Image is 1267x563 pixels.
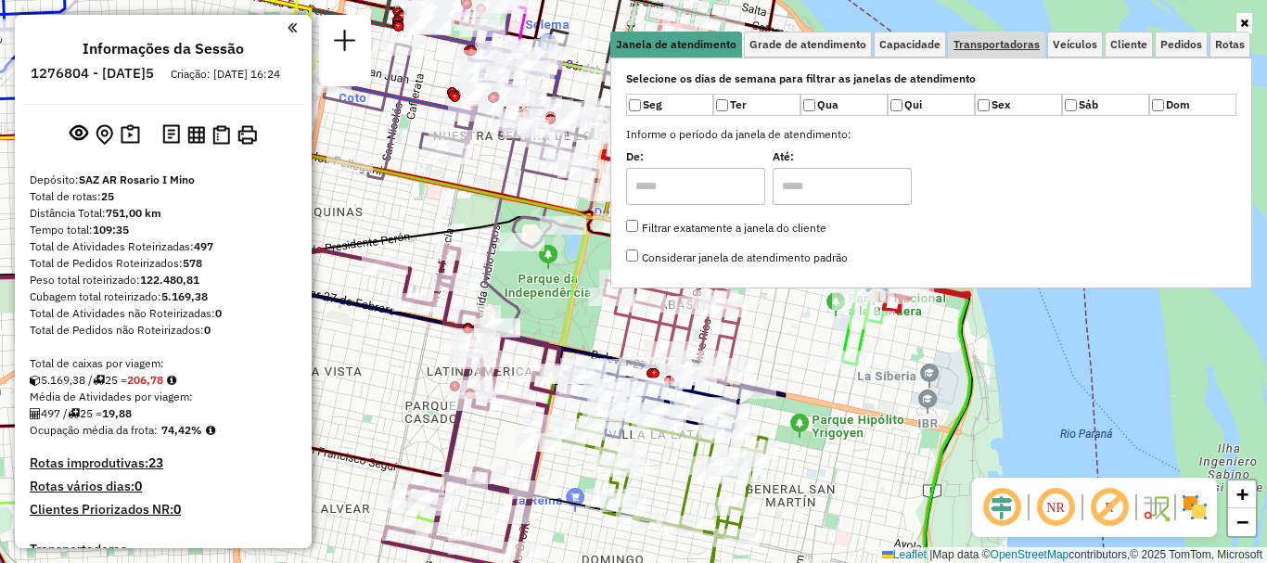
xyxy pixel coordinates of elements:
[30,375,41,386] i: Cubagem total roteirizado
[30,322,297,339] div: Total de Pedidos não Roteirizados:
[92,121,117,149] button: Centralizar mapa no depósito ou ponto de apoio
[1180,493,1209,522] img: Exibir/Ocultar setores
[1053,39,1097,50] span: Veículos
[890,99,902,111] input: Qui
[773,148,919,165] label: Até:
[626,220,638,232] input: Filtrar exatamente a janela do cliente
[148,454,163,471] strong: 23
[326,22,364,64] a: Nova sessão e pesquisa
[1160,39,1202,50] span: Pedidos
[1228,480,1256,508] a: Zoom in
[161,289,208,303] strong: 5.169,38
[1215,39,1245,50] span: Rotas
[616,39,736,50] span: Janela de atendimento
[102,406,132,420] strong: 19,88
[68,408,80,419] i: Total de rotas
[30,408,41,419] i: Total de Atividades
[626,250,848,266] label: Considerar janela de atendimento padrão
[140,273,199,287] strong: 122.480,81
[626,220,826,237] label: Filtrar exatamente a janela do cliente
[1062,94,1149,116] label: Sáb
[117,121,144,149] button: Painel de Sugestão
[1236,482,1248,505] span: +
[713,94,800,116] label: Ter
[1149,94,1236,116] label: Dom
[626,70,1236,87] label: Selecione os dias de semana para filtrar as janelas de atendimento
[66,120,92,149] button: Exibir sessão original
[615,126,1248,143] label: Informe o período da janela de atendimento:
[929,548,932,561] span: |
[626,94,713,116] label: Seg
[1033,485,1078,530] span: Ocultar NR
[234,122,261,148] button: Imprimir Rotas
[1228,508,1256,536] a: Zoom out
[879,39,941,50] span: Capacidade
[30,355,297,372] div: Total de caixas por viagem:
[991,548,1069,561] a: OpenStreetMap
[30,455,297,471] h4: Rotas improdutivas:
[30,405,297,422] div: 497 / 25 =
[626,148,773,165] label: De:
[1236,510,1248,533] span: −
[979,485,1024,530] span: Ocultar deslocamento
[30,389,297,405] div: Média de Atividades por viagem:
[93,223,129,237] strong: 109:35
[800,94,888,116] label: Qua
[953,39,1040,50] span: Transportadoras
[978,99,990,111] input: Sex
[79,173,195,186] strong: SAZ AR Rosario I Mino
[629,99,641,111] input: Seg
[30,305,297,322] div: Total de Atividades não Roteirizadas:
[888,94,975,116] label: Qui
[209,122,234,148] button: Visualizar Romaneio
[288,17,297,38] a: Clique aqui para minimizar o painel
[30,423,158,437] span: Ocupação média da frota:
[194,239,213,253] strong: 497
[159,121,184,149] button: Logs desbloquear sessão
[173,501,181,518] strong: 0
[106,206,161,220] strong: 751,00 km
[1110,39,1147,50] span: Cliente
[163,66,288,83] div: Criação: [DATE] 16:24
[1236,13,1252,33] a: Ocultar filtros
[626,250,638,262] input: Considerar janela de atendimento padrão
[30,172,297,188] div: Depósito:
[30,479,297,494] h4: Rotas vários dias:
[30,205,297,222] div: Distância Total:
[30,222,297,238] div: Tempo total:
[215,306,222,320] strong: 0
[1152,99,1164,111] input: Dom
[83,40,244,58] h4: Informações da Sessão
[1087,485,1132,530] span: Exibir rótulo
[30,272,297,288] div: Peso total roteirizado:
[127,373,163,387] strong: 206,78
[975,94,1062,116] label: Sex
[183,256,202,270] strong: 578
[803,99,815,111] input: Qua
[161,423,202,437] strong: 74,42%
[1141,493,1171,522] img: Fluxo de ruas
[204,323,211,337] strong: 0
[93,375,105,386] i: Total de rotas
[101,189,114,203] strong: 25
[882,548,927,561] a: Leaflet
[877,547,1267,563] div: Map data © contributors,© 2025 TomTom, Microsoft
[30,238,297,255] div: Total de Atividades Roteirizadas:
[749,39,866,50] span: Grade de atendimento
[1065,99,1077,111] input: Sáb
[206,425,215,436] em: Média calculada utilizando a maior ocupação (%Peso ou %Cubagem) de cada rota da sessão. Rotas cro...
[134,478,142,494] strong: 0
[184,122,209,147] button: Visualizar relatório de Roteirização
[30,288,297,305] div: Cubagem total roteirizado:
[30,188,297,205] div: Total de rotas:
[30,372,297,389] div: 5.169,38 / 25 =
[30,255,297,272] div: Total de Pedidos Roteirizados:
[30,542,297,557] h4: Transportadoras
[30,502,297,518] h4: Clientes Priorizados NR:
[31,65,154,82] h6: 1276804 - [DATE]5
[716,99,728,111] input: Ter
[167,375,176,386] i: Meta Caixas/viagem: 266,08 Diferença: -59,30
